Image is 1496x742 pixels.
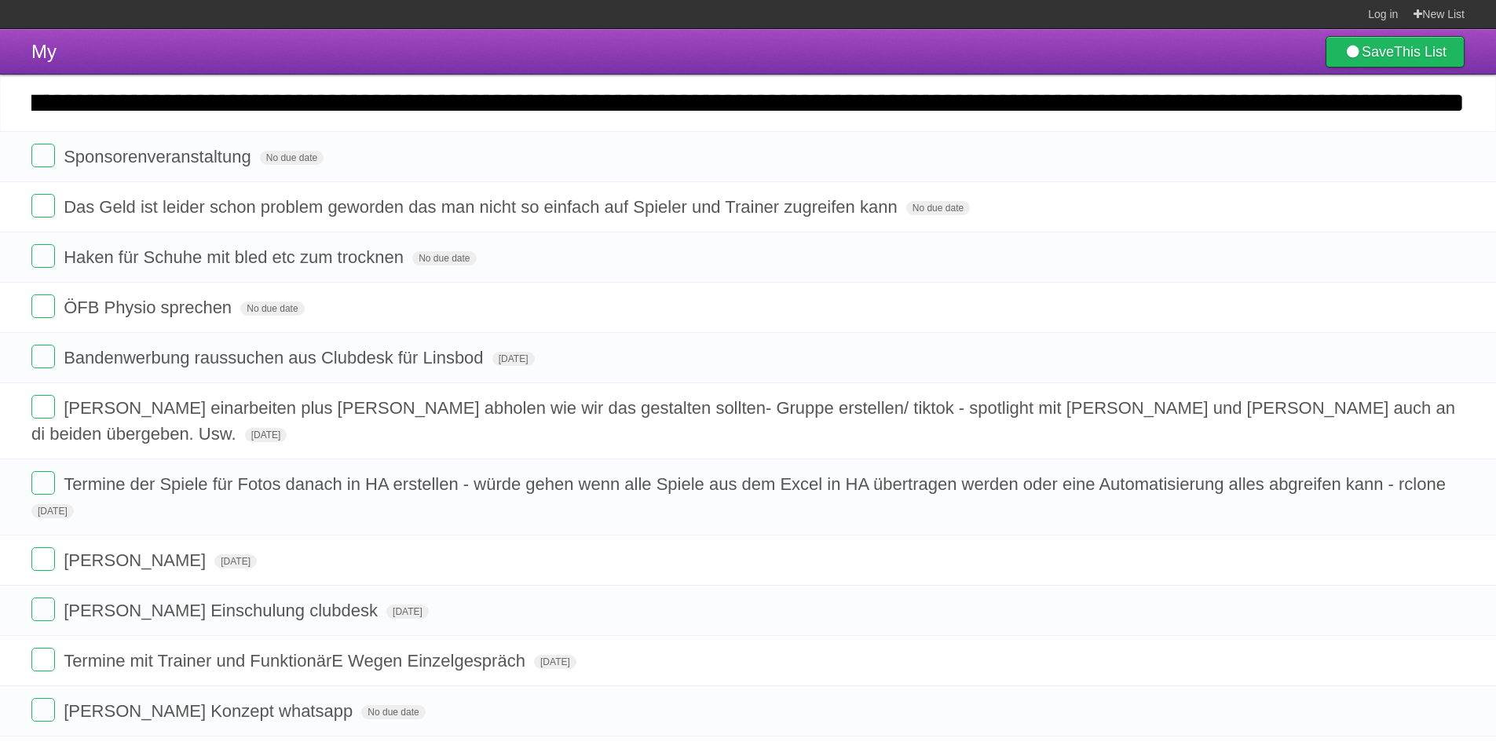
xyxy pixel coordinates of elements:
[260,151,324,165] span: No due date
[31,598,55,621] label: Done
[31,504,74,518] span: [DATE]
[31,395,55,419] label: Done
[412,251,476,265] span: No due date
[214,554,257,568] span: [DATE]
[1326,36,1465,68] a: SaveThis List
[31,144,55,167] label: Done
[64,147,255,166] span: Sponsorenveranstaltung
[906,201,970,215] span: No due date
[64,298,236,317] span: ÖFB Physio sprechen
[64,247,408,267] span: Haken für Schuhe mit bled etc zum trocknen
[64,550,210,570] span: [PERSON_NAME]
[64,701,357,721] span: [PERSON_NAME] Konzept whatsapp
[64,474,1450,494] span: Termine der Spiele für Fotos danach in HA erstellen - würde gehen wenn alle Spiele aus dem Excel ...
[31,294,55,318] label: Done
[64,348,487,367] span: Bandenwerbung raussuchen aus Clubdesk für Linsbod
[31,471,55,495] label: Done
[534,655,576,669] span: [DATE]
[31,398,1455,444] span: [PERSON_NAME] einarbeiten plus [PERSON_NAME] abholen wie wir das gestalten sollten- Gruppe erstel...
[245,428,287,442] span: [DATE]
[240,302,304,316] span: No due date
[64,651,529,671] span: Termine mit Trainer und FunktionärE Wegen Einzelgespräch
[31,244,55,268] label: Done
[1394,44,1447,60] b: This List
[31,547,55,571] label: Done
[386,605,429,619] span: [DATE]
[492,352,535,366] span: [DATE]
[31,648,55,671] label: Done
[64,197,902,217] span: Das Geld ist leider schon problem geworden das man nicht so einfach auf Spieler und Trainer zugre...
[31,698,55,722] label: Done
[31,41,57,62] span: My
[31,345,55,368] label: Done
[31,194,55,217] label: Done
[361,705,425,719] span: No due date
[64,601,382,620] span: [PERSON_NAME] Einschulung clubdesk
